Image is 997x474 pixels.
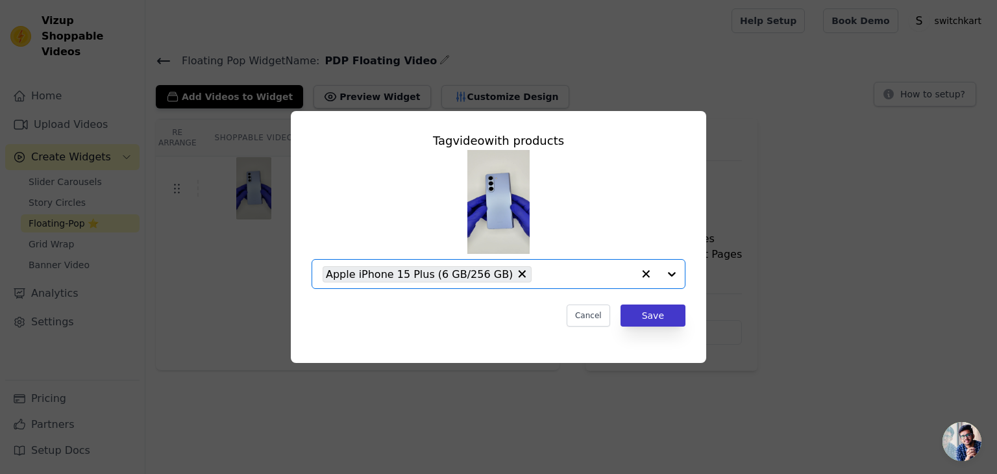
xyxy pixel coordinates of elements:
a: Open chat [942,422,981,461]
button: Cancel [567,305,610,327]
img: tn-0f30847cf3bb45e3b4a34c95a5a91a15.png [467,150,530,254]
button: Save [621,305,685,327]
span: Apple iPhone 15 Plus (6 GB/256 GB) [326,266,513,282]
div: Tag video with products [312,132,685,150]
